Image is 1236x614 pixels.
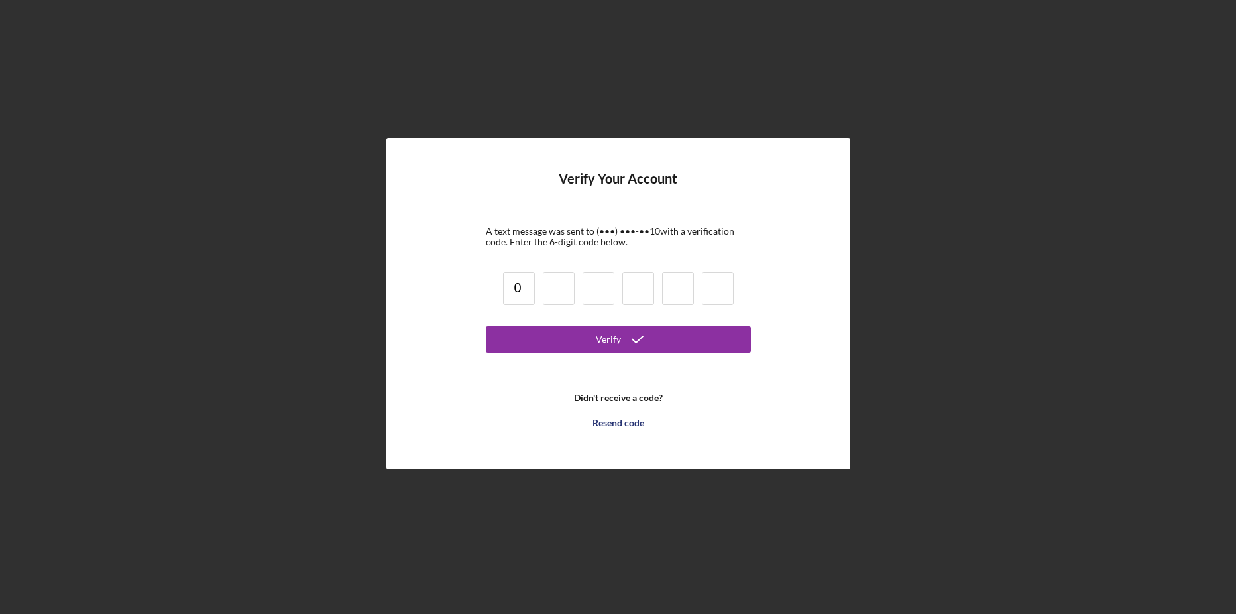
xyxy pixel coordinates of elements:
h4: Verify Your Account [559,171,677,206]
b: Didn't receive a code? [574,393,663,403]
button: Resend code [486,410,751,436]
div: Resend code [592,410,644,436]
div: Verify [596,326,621,353]
div: A text message was sent to (•••) •••-•• 10 with a verification code. Enter the 6-digit code below. [486,226,751,247]
button: Verify [486,326,751,353]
